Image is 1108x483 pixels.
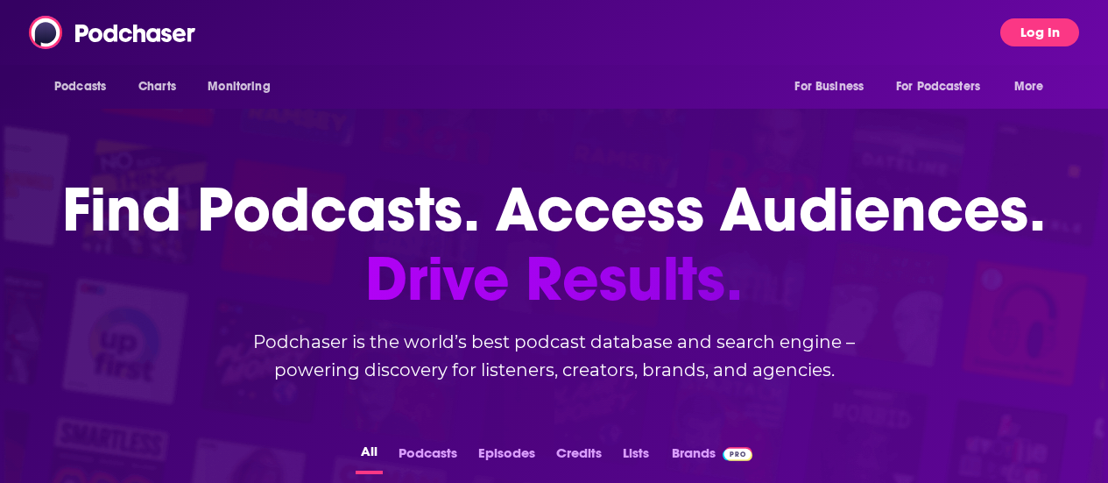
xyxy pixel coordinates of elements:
span: Drive Results. [62,245,1046,314]
button: Log In [1000,18,1079,46]
button: open menu [885,70,1006,103]
img: Podchaser - Follow, Share and Rate Podcasts [29,16,197,49]
a: Charts [127,70,187,103]
button: Podcasts [393,440,462,474]
span: Monitoring [208,75,270,99]
button: open menu [1002,70,1066,103]
button: open menu [42,70,129,103]
button: Credits [551,440,607,474]
button: Episodes [473,440,540,474]
span: For Podcasters [896,75,980,99]
button: open menu [782,70,886,103]
a: BrandsPodchaser Pro [672,440,753,474]
span: More [1014,75,1044,99]
img: Podchaser Pro [723,447,753,461]
span: For Business [794,75,864,99]
span: Charts [138,75,176,99]
button: All [356,440,383,474]
button: Lists [618,440,654,474]
h2: Podchaser is the world’s best podcast database and search engine – powering discovery for listene... [204,328,905,384]
button: open menu [195,70,293,103]
h1: Find Podcasts. Access Audiences. [62,175,1046,314]
span: Podcasts [54,75,106,99]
